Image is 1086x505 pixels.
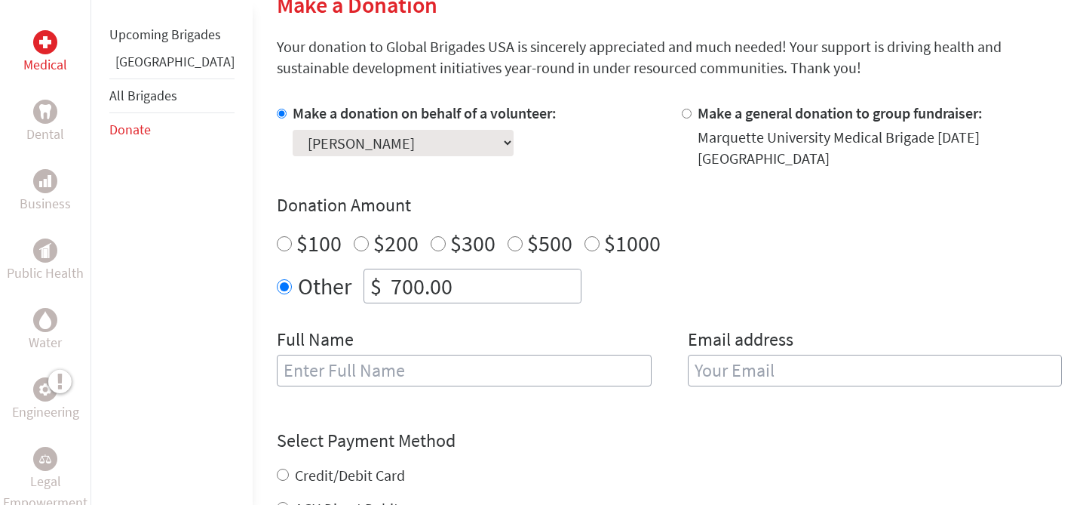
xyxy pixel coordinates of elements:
[29,332,62,353] p: Water
[29,308,62,353] a: WaterWater
[33,30,57,54] div: Medical
[7,239,84,284] a: Public HealthPublic Health
[450,229,495,257] label: $300
[688,328,793,355] label: Email address
[298,269,351,303] label: Other
[39,383,51,396] img: Engineering
[12,402,79,423] p: Engineering
[33,377,57,402] div: Engineering
[23,30,67,75] a: MedicalMedical
[277,36,1062,79] p: Your donation to Global Brigades USA is sincerely appreciated and much needed! Your support is dr...
[295,466,405,485] label: Credit/Debit Card
[33,239,57,263] div: Public Health
[39,243,51,258] img: Public Health
[23,54,67,75] p: Medical
[604,229,661,257] label: $1000
[33,447,57,471] div: Legal Empowerment
[277,429,1062,453] h4: Select Payment Method
[20,193,71,214] p: Business
[33,308,57,332] div: Water
[20,169,71,214] a: BusinessBusiness
[109,79,235,113] li: All Brigades
[698,127,1063,169] div: Marquette University Medical Brigade [DATE] [GEOGRAPHIC_DATA]
[109,87,177,104] a: All Brigades
[688,355,1063,386] input: Your Email
[33,169,57,193] div: Business
[7,263,84,284] p: Public Health
[39,311,51,328] img: Water
[293,103,557,122] label: Make a donation on behalf of a volunteer:
[109,113,235,146] li: Donate
[109,121,151,138] a: Donate
[527,229,572,257] label: $500
[373,229,419,257] label: $200
[296,229,342,257] label: $100
[277,355,652,386] input: Enter Full Name
[26,100,64,145] a: DentalDental
[115,53,235,70] a: [GEOGRAPHIC_DATA]
[39,175,51,187] img: Business
[277,193,1062,217] h4: Donation Amount
[26,124,64,145] p: Dental
[33,100,57,124] div: Dental
[39,36,51,48] img: Medical
[39,104,51,119] img: Dental
[39,454,51,463] img: Legal Empowerment
[12,377,79,423] a: EngineeringEngineering
[388,269,581,303] input: Enter Amount
[109,18,235,51] li: Upcoming Brigades
[364,269,388,303] div: $
[698,103,983,122] label: Make a general donation to group fundraiser:
[109,51,235,79] li: Panama
[277,328,354,355] label: Full Name
[109,26,221,43] a: Upcoming Brigades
